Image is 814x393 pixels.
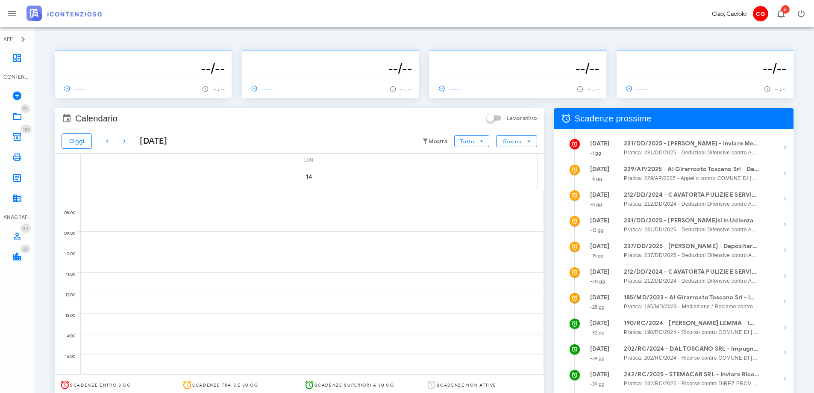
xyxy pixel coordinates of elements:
strong: [DATE] [590,165,610,173]
span: ------ [436,85,461,92]
h3: --/-- [436,60,599,77]
div: CONTENZIOSO [3,73,31,81]
button: Mostra dettagli [776,190,793,207]
span: CG [753,6,768,21]
small: -19 gg [590,253,604,259]
span: Scadenze entro 3 gg [70,382,131,388]
strong: [DATE] [590,140,610,147]
strong: 185/MD/2023 - Al Girarrosto Toscano Srl - Impugnare la Decisione del Giudice (Favorevole) [624,293,760,302]
button: Mostra dettagli [776,319,793,336]
div: 15:00 [55,352,77,361]
span: Calendario [75,112,118,125]
small: -39 gg [590,381,605,387]
small: -32 gg [590,330,605,336]
button: Mostra dettagli [776,242,793,259]
small: -13 gg [590,227,604,233]
div: 10:00 [55,249,77,259]
a: ------ [249,83,277,95]
button: CG [750,3,770,24]
span: Giorno [502,138,522,145]
strong: [DATE] [590,191,610,198]
small: -20 gg [590,278,605,284]
span: Distintivo [21,104,30,113]
strong: 212/DD/2024 - CAVATORTA PULIZIE E SERVIZI SRL - Inviare Memorie per Udienza [624,190,760,200]
button: Distintivo [770,3,791,24]
span: Scadenze non attive [437,382,497,388]
button: Oggi [62,133,92,149]
small: -8 gg [590,201,602,207]
span: -- : -- [212,86,225,92]
span: ------ [623,85,648,92]
strong: [DATE] [590,268,610,275]
div: 13:00 [55,311,77,320]
span: Pratica: 237/DD/2025 - Deduzioni Difensive contro Agenzia Delle Entrate- Riscossione [624,251,760,260]
strong: 242/RC/2025 - STEMACAR SRL - Inviare Ricorso [624,370,760,379]
span: Pratica: 185/MD/2023 - Mediazione / Reclamo contro COMUNE DI [GEOGRAPHIC_DATA] DIP. RISORSE ECONO... [624,302,760,311]
small: Mostra [429,138,447,145]
small: -6 gg [590,176,602,182]
div: ANAGRAFICA [3,213,31,221]
small: -1 gg [590,150,602,156]
span: Scadenze prossime [575,112,652,125]
strong: [DATE] [590,217,610,224]
strong: 229/AP/2025 - Al Girarrosto Toscano Srl - Deposita la Costituzione in [GEOGRAPHIC_DATA] [624,165,760,174]
span: 14 [297,173,321,180]
span: Distintivo [21,224,31,233]
div: 09:00 [55,229,77,238]
span: Pratica: 190/RC/2024 - Ricorso contro COMUNE DI [GEOGRAPHIC_DATA] ([GEOGRAPHIC_DATA]) [624,328,760,337]
span: Distintivo [21,245,30,253]
span: -- : -- [774,86,787,92]
span: Pratica: 229/AP/2025 - Appello contro COMUNE DI [GEOGRAPHIC_DATA] DIP. RISORSE ECONOMICHE [624,174,760,183]
span: 181 [23,127,29,132]
button: Mostra dettagli [776,293,793,310]
span: ------ [62,85,86,92]
button: Giorno [496,135,537,147]
span: ------ [249,85,273,92]
span: Pratica: 231/DD/2025 - Deduzioni Difensive contro AGENZIA ENTRATE DP L'AQUILA (Udienza) [624,225,760,234]
span: 51 [23,106,27,112]
span: Scadenze superiori a 30 gg [314,382,394,388]
button: 14 [297,165,321,189]
p: -------------- [623,53,787,60]
span: Tutto [460,138,474,145]
button: Mostra dettagli [776,370,793,387]
span: Distintivo [781,5,790,14]
h3: --/-- [623,60,787,77]
small: -25 gg [590,304,605,310]
a: ------ [62,83,90,95]
div: [DATE] [133,135,167,148]
strong: [DATE] [590,371,610,378]
div: Ciao, Caciolo [712,9,746,18]
strong: 212/DD/2024 - CAVATORTA PULIZIE E SERVIZI SRL - Presentarsi in Udienza [624,267,760,277]
a: ------ [436,83,464,95]
span: Pratica: 202/RC/2024 - Ricorso contro COMUNE DI [GEOGRAPHIC_DATA] DIP. RISORSE ECONOMICHE (Udienza) [624,354,760,362]
span: -- : -- [587,86,599,92]
strong: 231/DD/2025 - [PERSON_NAME] - Inviare Memorie per Udienza [624,139,760,148]
span: Pratica: 212/DD/2024 - Deduzioni Difensive contro Agenzia Delle Entrate- Riscossione (Udienza) [624,200,760,208]
span: -- : -- [400,86,412,92]
h3: --/-- [249,60,412,77]
span: Pratica: 212/DD/2024 - Deduzioni Difensive contro Agenzia Delle Entrate- Riscossione (Udienza) [624,277,760,285]
button: Mostra dettagli [776,216,793,233]
small: -39 gg [590,355,605,361]
div: 11:00 [55,270,77,279]
button: Mostra dettagli [776,165,793,182]
span: Distintivo [21,125,32,133]
strong: [DATE] [590,345,610,352]
strong: [DATE] [590,294,610,301]
p: -------------- [249,53,412,60]
div: 12:00 [55,290,77,300]
strong: 237/DD/2025 - [PERSON_NAME] - Depositare i documenti processuali [624,242,760,251]
strong: 231/DD/2025 - [PERSON_NAME]si in Udienza [624,216,760,225]
div: lun [81,154,537,165]
button: Mostra dettagli [776,267,793,284]
strong: [DATE] [590,242,610,250]
strong: [DATE] [590,319,610,327]
span: 36 [23,246,28,252]
div: 16:00 [55,372,77,382]
strong: 190/RC/2024 - [PERSON_NAME] LEMMA - Impugnare la Decisione del Giudice (Favorevole) [624,319,760,328]
p: -------------- [62,53,225,60]
a: ------ [623,83,652,95]
img: logo-text-2x.png [26,6,102,21]
label: Lavorativo [506,114,537,123]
